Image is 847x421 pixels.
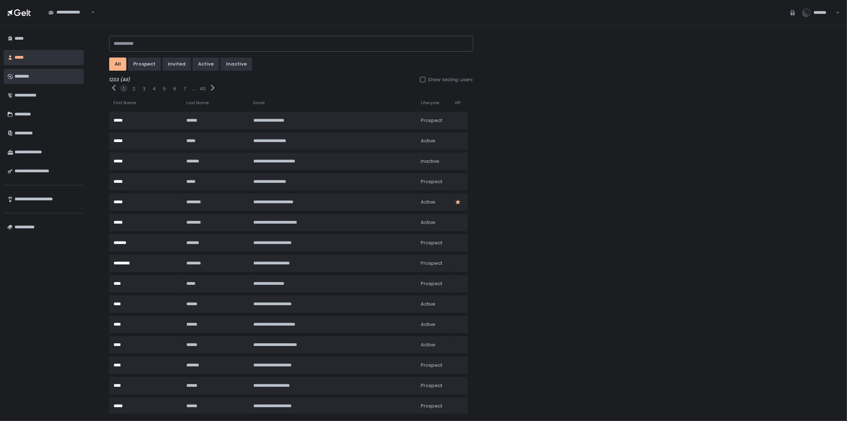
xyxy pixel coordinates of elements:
input: Search for option [48,16,90,23]
span: active [421,138,436,144]
button: 1 [123,86,124,92]
span: prospect [421,178,443,185]
span: Email [253,100,265,106]
button: 3 [143,86,146,92]
span: inactive [421,158,440,165]
span: prospect [421,382,443,389]
button: invited [162,58,191,71]
span: Lifecycle [421,100,439,106]
button: 7 [184,86,186,92]
span: active [421,219,436,226]
span: prospect [421,280,443,287]
div: invited [168,61,186,67]
span: active [421,301,436,307]
button: 5 [163,86,166,92]
button: All [109,58,126,71]
div: active [198,61,214,67]
button: 6 [173,86,176,92]
div: ... [192,85,195,92]
span: Last Name [186,100,209,106]
div: prospect [133,61,155,67]
button: 4 [153,86,156,92]
div: All [115,61,121,67]
button: inactive [221,58,252,71]
span: prospect [421,403,443,409]
div: Search for option [44,5,95,20]
button: prospect [128,58,161,71]
span: prospect [421,260,443,267]
span: prospect [421,117,443,124]
span: active [421,321,436,328]
div: 1233 (All) [109,76,473,83]
button: 2 [132,86,135,92]
span: VIP [455,100,460,106]
button: 40 [200,86,206,92]
div: inactive [226,61,247,67]
span: prospect [421,362,443,369]
button: active [193,58,219,71]
span: active [421,342,436,348]
span: active [421,199,436,205]
span: prospect [421,240,443,246]
span: First Name [114,100,136,106]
